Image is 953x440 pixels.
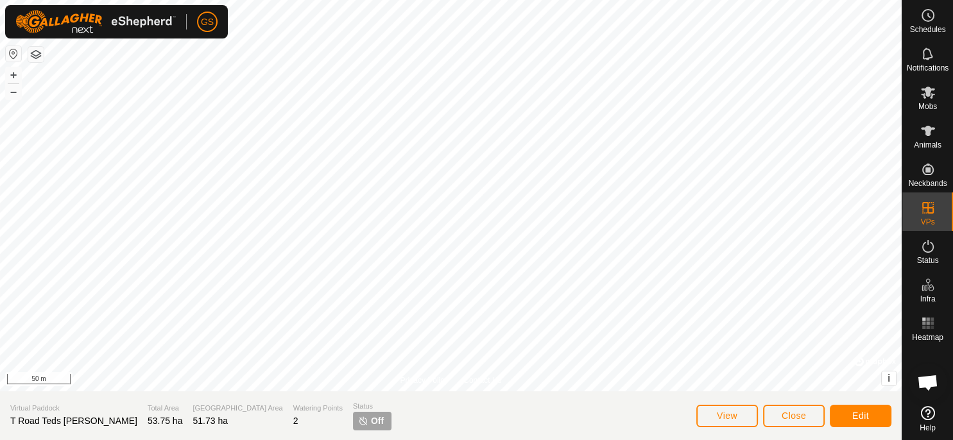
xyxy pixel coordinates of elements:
span: Infra [920,295,935,303]
span: i [888,373,890,384]
button: Map Layers [28,47,44,62]
span: 2 [293,416,298,426]
button: + [6,67,21,83]
span: Watering Points [293,403,343,414]
button: Edit [830,405,891,427]
button: Close [763,405,825,427]
span: Heatmap [912,334,943,341]
span: [GEOGRAPHIC_DATA] Area [193,403,282,414]
span: VPs [920,218,934,226]
div: Open chat [909,363,947,402]
a: Contact Us [463,375,501,386]
button: i [882,371,896,385]
a: Help [902,401,953,437]
span: Status [353,401,391,412]
span: View [717,410,737,421]
span: Off [371,414,384,428]
img: Gallagher Logo [15,10,176,33]
span: Virtual Paddock [10,403,137,414]
button: View [696,405,758,427]
span: 51.73 ha [193,416,228,426]
span: Notifications [907,64,949,72]
span: Neckbands [908,180,947,187]
img: turn-off [358,416,368,426]
button: Reset Map [6,46,21,62]
span: Animals [914,141,941,149]
span: Mobs [918,103,937,110]
span: Status [916,257,938,264]
span: Close [782,410,806,421]
span: Edit [852,410,869,421]
span: Schedules [909,26,945,33]
a: Privacy Policy [400,375,448,386]
span: Total Area [148,403,183,414]
span: T Road Teds [PERSON_NAME] [10,416,137,426]
span: Help [920,424,936,432]
span: GS [201,15,214,29]
span: 53.75 ha [148,416,183,426]
button: – [6,84,21,99]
